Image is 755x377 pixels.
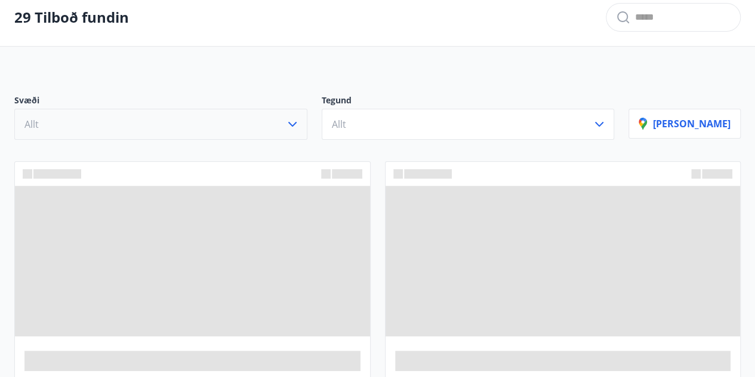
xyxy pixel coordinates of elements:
p: Svæði [14,94,307,109]
p: [PERSON_NAME] [639,117,731,130]
p: Tegund [322,94,615,109]
button: Allt [14,109,307,140]
span: Allt [24,118,39,131]
span: Allt [332,118,346,131]
button: [PERSON_NAME] [628,109,741,139]
button: Allt [322,109,615,140]
p: 29 Tilboð fundin [14,7,129,27]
